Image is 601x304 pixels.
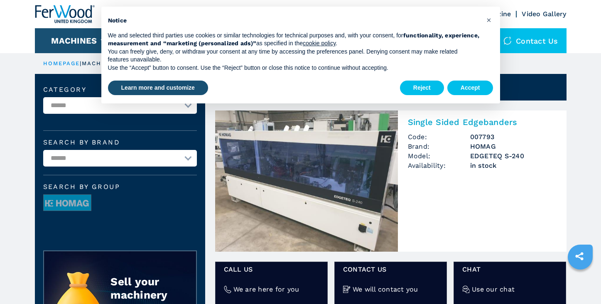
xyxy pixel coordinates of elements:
a: Video Gallery [522,10,566,18]
img: Contact us [503,37,512,45]
h2: Notice [108,17,480,25]
h2: Single Sided Edgebanders [408,117,557,127]
button: Learn more and customize [108,81,208,96]
a: sharethis [569,246,590,267]
a: cookie policy [303,40,336,47]
span: in stock [470,161,557,170]
h4: Use our chat [472,284,515,294]
p: machines [82,60,118,67]
h4: We are here for you [233,284,299,294]
img: Ferwood [35,5,95,23]
iframe: Chat [566,267,595,298]
button: Accept [447,81,493,96]
h3: EDGETEQ S-240 [470,151,557,161]
label: Category [43,86,197,93]
p: You can freely give, deny, or withdraw your consent at any time by accessing the preferences pane... [108,48,480,64]
span: | [80,60,81,66]
h3: HOMAG [470,142,557,151]
span: Call us [224,265,319,274]
button: Close this notice [483,13,496,27]
span: CONTACT US [343,265,438,274]
h4: We will contact you [353,284,418,294]
span: CHAT [462,265,557,274]
div: Contact us [495,28,567,53]
p: Use the “Accept” button to consent. Use the “Reject” button or close this notice to continue with... [108,64,480,72]
img: Use our chat [462,286,470,293]
img: Single Sided Edgebanders HOMAG EDGETEQ S-240 [215,110,398,252]
span: × [486,15,491,25]
p: We and selected third parties use cookies or similar technologies for technical purposes and, wit... [108,32,480,48]
label: Search by brand [43,139,197,146]
span: Model: [408,151,470,161]
span: Brand: [408,142,470,151]
span: Availability: [408,161,470,170]
button: Machines [51,36,97,46]
h3: 007793 [470,132,557,142]
img: image [44,195,91,211]
strong: functionality, experience, measurement and “marketing (personalized ads)” [108,32,480,47]
span: Search by group [43,184,197,190]
img: We will contact you [343,286,351,293]
button: Reject [400,81,444,96]
a: HOMEPAGE [43,60,80,66]
img: We are here for you [224,286,231,293]
a: Single Sided Edgebanders HOMAG EDGETEQ S-240Single Sided EdgebandersCode:007793Brand:HOMAGModel:E... [215,110,567,252]
span: Code: [408,132,470,142]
